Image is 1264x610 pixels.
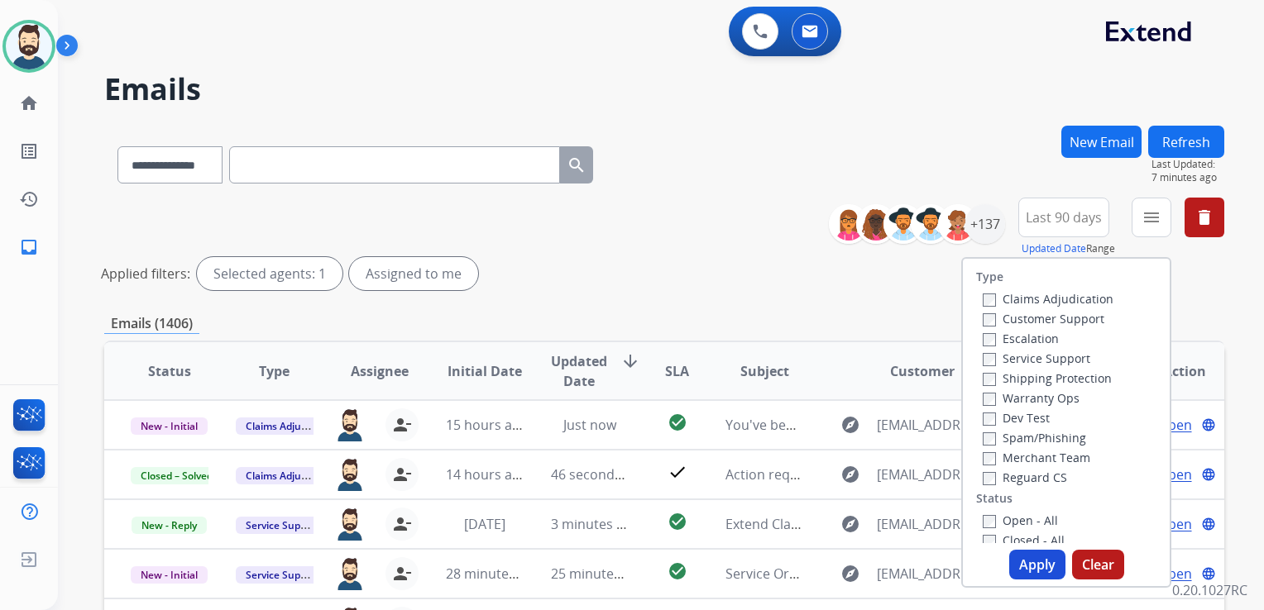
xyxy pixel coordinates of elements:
img: agent-avatar [334,557,366,590]
span: [EMAIL_ADDRESS][DOMAIN_NAME] [877,514,987,534]
label: Merchant Team [983,450,1090,465]
p: 0.20.1027RC [1172,580,1247,600]
label: Spam/Phishing [983,430,1086,446]
span: [DATE] [464,515,505,533]
p: Applied filters: [101,264,190,284]
input: Service Support [983,353,996,366]
input: Closed - All [983,535,996,548]
img: avatar [6,23,52,69]
label: Escalation [983,331,1059,346]
mat-icon: delete [1195,207,1214,227]
span: Service Support [236,517,330,534]
mat-icon: language [1201,566,1216,581]
mat-icon: explore [840,415,860,435]
span: [EMAIL_ADDRESS][DOMAIN_NAME] [877,564,987,584]
mat-icon: menu [1142,207,1161,227]
h2: Emails [104,73,1224,106]
span: 46 seconds ago [551,465,648,484]
div: Assigned to me [349,257,478,290]
span: New - Initial [131,417,208,435]
div: Selected agents: 1 [197,257,342,290]
p: Emails (1406) [104,313,199,334]
div: +137 [965,204,1005,244]
mat-icon: person_remove [392,415,412,435]
mat-icon: language [1201,467,1216,482]
label: Reguard CS [983,469,1067,485]
label: Status [976,490,1013,507]
input: Reguard CS [983,472,996,485]
span: 28 minutes ago [446,565,542,583]
label: Closed - All [983,532,1065,548]
input: Merchant Team [983,452,996,465]
span: Claims Adjudication [236,417,349,435]
img: agent-avatar [334,508,366,541]
mat-icon: history [19,189,39,209]
button: Apply [1009,550,1065,579]
span: [EMAIL_ADDRESS][DOMAIN_NAME] [877,465,987,484]
span: Subject [740,361,789,381]
span: You've been assigned a new service order: b7c64222-77c7-49a6-aebd-f3c5d3fa3541 [725,416,1242,434]
mat-icon: language [1201,417,1216,432]
button: Updated Date [1022,242,1086,255]
mat-icon: inbox [19,237,39,257]
span: Customer [890,361,955,381]
span: 3 minutes ago [551,515,639,533]
input: Shipping Protection [983,373,996,386]
label: Claims Adjudication [983,291,1113,307]
input: Escalation [983,333,996,346]
span: Service Support [236,566,330,584]
span: 25 minutes ago [551,565,647,583]
span: Status [148,361,191,381]
mat-icon: arrow_downward [620,351,640,371]
span: 15 hours ago [446,416,528,434]
span: 14 hours ago [446,465,528,484]
label: Open - All [983,512,1058,528]
span: Type [259,361,290,381]
mat-icon: explore [840,514,860,534]
span: Service Order 854aec75-01e3-4bf3-8d3e-bc7b60d53723 Booked with Velofix [725,565,1193,583]
label: Customer Support [983,311,1104,326]
span: New - Initial [131,566,208,584]
img: agent-avatar [334,458,366,491]
mat-icon: language [1201,517,1216,531]
mat-icon: check_circle [668,412,687,432]
mat-icon: check_circle [668,561,687,581]
span: Just now [563,416,616,434]
span: Updated Date [551,351,607,391]
span: Initial Date [448,361,522,381]
input: Claims Adjudication [983,293,996,307]
span: Open [1158,415,1192,435]
mat-icon: search [567,155,587,175]
input: Warranty Ops [983,393,996,406]
mat-icon: person_remove [392,465,412,484]
label: Service Support [983,350,1090,366]
span: Open [1158,564,1192,584]
mat-icon: explore [840,465,860,484]
label: Type [976,269,1003,285]
label: Shipping Protection [983,370,1112,386]
label: Warranty Ops [983,390,1080,406]
span: Open [1158,514,1192,534]
span: Last Updated: [1151,158,1224,171]
button: Last 90 days [1018,198,1109,237]
button: Clear [1072,550,1124,579]
input: Open - All [983,515,996,528]
span: [EMAIL_ADDRESS][DOMAIN_NAME] [877,415,987,435]
span: Claims Adjudication [236,467,349,484]
span: Last 90 days [1026,214,1102,221]
span: SLA [665,361,689,381]
input: Spam/Phishing [983,432,996,446]
mat-icon: explore [840,564,860,584]
button: Refresh [1148,126,1224,158]
span: Closed – Solved [131,467,223,484]
span: New - Reply [132,517,207,534]
span: Assignee [351,361,409,381]
span: Range [1022,241,1115,255]
mat-icon: person_remove [392,564,412,584]
mat-icon: person_remove [392,514,412,534]
button: New Email [1061,126,1142,158]
span: 7 minutes ago [1151,171,1224,184]
span: Open [1158,465,1192,484]
mat-icon: check_circle [668,512,687,531]
span: Action required: Extend claim approved for replacement [725,465,1077,484]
